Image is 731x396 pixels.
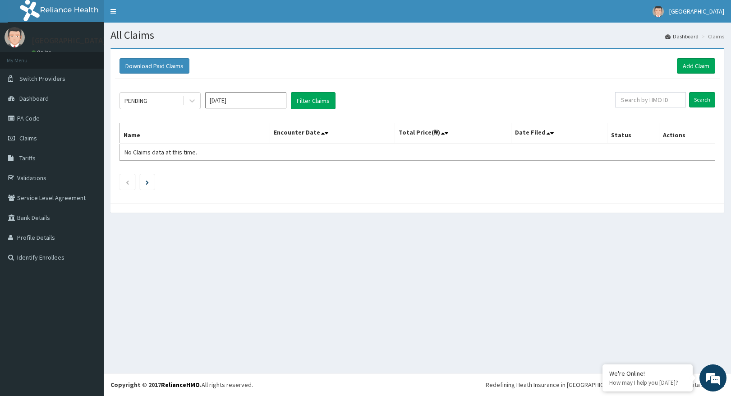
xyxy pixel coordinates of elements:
[511,123,607,144] th: Date Filed
[5,247,172,278] textarea: Type your message and hit 'Enter'
[665,33,699,40] a: Dashboard
[47,51,152,62] div: Chat with us now
[19,134,37,142] span: Claims
[615,92,686,107] input: Search by HMO ID
[659,123,715,144] th: Actions
[486,380,724,389] div: Redefining Heath Insurance in [GEOGRAPHIC_DATA] using Telemedicine and Data Science!
[607,123,659,144] th: Status
[32,37,106,45] p: [GEOGRAPHIC_DATA]
[669,7,724,15] span: [GEOGRAPHIC_DATA]
[677,58,715,74] a: Add Claim
[161,381,200,389] a: RelianceHMO
[5,27,25,47] img: User Image
[110,381,202,389] strong: Copyright © 2017 .
[148,5,170,26] div: Minimize live chat window
[205,92,286,108] input: Select Month and Year
[104,373,731,396] footer: All rights reserved.
[146,178,149,186] a: Next page
[689,92,715,107] input: Search
[653,6,664,17] img: User Image
[120,58,189,74] button: Download Paid Claims
[395,123,511,144] th: Total Price(₦)
[32,49,53,56] a: Online
[291,92,336,109] button: Filter Claims
[125,178,129,186] a: Previous page
[120,123,270,144] th: Name
[19,94,49,102] span: Dashboard
[19,75,65,83] span: Switch Providers
[124,148,197,156] span: No Claims data at this time.
[110,29,724,41] h1: All Claims
[52,114,124,205] span: We're online!
[699,33,724,40] li: Claims
[19,154,36,162] span: Tariffs
[609,379,686,387] p: How may I help you today?
[17,45,37,68] img: d_794563401_company_1708531726252_794563401
[609,369,686,377] div: We're Online!
[270,123,395,144] th: Encounter Date
[124,96,147,105] div: PENDING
